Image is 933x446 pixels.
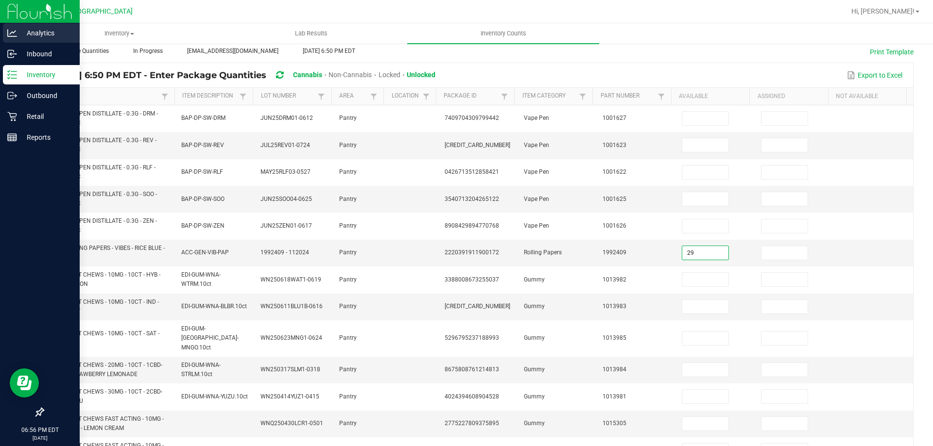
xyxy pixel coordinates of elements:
p: Inventory [17,69,75,81]
span: Pantry [339,276,357,283]
span: Inventory [24,29,215,38]
a: Filter [420,90,432,102]
p: 06:56 PM EDT [4,426,75,434]
span: [DATE] 6:50 PM EDT [303,48,355,54]
p: [DATE] [4,434,75,442]
span: Hi, [PERSON_NAME]! [851,7,915,15]
inline-svg: Inbound [7,49,17,59]
inline-svg: Outbound [7,91,17,100]
span: ACC-GEN-VIB-PAP [181,249,229,256]
span: 2775227809375895 [445,420,499,427]
span: WN250414YUZ1-0415 [260,393,319,400]
span: WN250317SLM1-0318 [260,366,320,373]
span: 1001623 [603,142,626,149]
span: 1013985 [603,334,626,341]
span: 1013983 [603,303,626,310]
span: Vape Pen [524,115,549,121]
span: Pantry [339,222,357,229]
span: EDI-GUM-WNA-BLBR.10ct [181,303,247,310]
span: Pantry [339,420,357,427]
span: Gummy [524,420,545,427]
span: BAP-DP-SW-DRM [181,115,225,121]
span: WN250611BLU1B-0616 [260,303,323,310]
span: 1001626 [603,222,626,229]
a: Filter [499,90,510,102]
span: MAY25RLF03-0527 [260,168,311,175]
p: Analytics [17,27,75,39]
span: JUN25SOO04-0625 [260,196,312,202]
th: Available [671,88,749,105]
a: Filter [368,90,380,102]
span: Vape Pen [524,142,549,149]
th: Assigned [749,88,828,105]
a: LocationSortable [392,92,420,100]
span: SW - VAPE PEN DISTILLATE - 0.3G - REV - 1CBD-1THC [50,137,156,153]
span: BAP-DP-SW-ZEN [181,222,225,229]
span: Rolling Papers [524,249,562,256]
span: 1001622 [603,168,626,175]
span: Non-Cannabis [328,71,372,79]
span: WNA - SOFT CHEWS - 10MG - 10CT - SAT - MANGO [50,330,159,346]
p: Outbound [17,90,75,101]
span: 1015305 [603,420,626,427]
p: Inbound [17,48,75,60]
span: 3540713204265122 [445,196,499,202]
span: Gummy [524,366,545,373]
p: Retail [17,111,75,122]
span: Pantry [339,393,357,400]
inline-svg: Reports [7,132,17,142]
inline-svg: Analytics [7,28,17,38]
span: In Progress [133,48,163,54]
span: 8675808761214813 [445,366,499,373]
a: Lab Results [215,23,407,44]
span: 1992409 - 112024 [260,249,309,256]
a: Filter [656,90,667,102]
a: Filter [315,90,327,102]
a: AreaSortable [339,92,368,100]
span: Vape Pen [524,168,549,175]
span: Gummy [524,276,545,283]
span: BAP-DP-SW-REV [181,142,224,149]
span: WNA - SOFT CHEWS FAST ACTING - 10MG - 10CT - HYB - LEMON CREAM [50,415,164,431]
a: Filter [159,90,171,102]
span: [EMAIL_ADDRESS][DOMAIN_NAME] [187,48,278,54]
span: 0426713512858421 [445,168,499,175]
span: WNA - SOFT CHEWS - 20MG - 10CT - 1CBD-1THC - STRAWBERRY LEMONADE [50,362,162,378]
span: [CREDIT_CARD_NUMBER] [445,303,510,310]
span: Pantry [339,249,357,256]
span: Locked [379,71,400,79]
span: Gummy [524,334,545,341]
a: Part NumberSortable [601,92,656,100]
span: Pantry [339,168,357,175]
button: Print Template [870,47,914,57]
span: [GEOGRAPHIC_DATA] [66,7,133,16]
span: WN250623MNG1-0624 [260,334,322,341]
div: [DATE] 6:50 PM EDT - Enter Package Quantities [51,66,443,84]
span: EDI-GUM-[GEOGRAPHIC_DATA]-MNGO.10ct [181,325,239,350]
span: Pantry [339,142,357,149]
th: Not Available [828,88,906,105]
span: Vape Pen [524,196,549,202]
span: 8908429894770768 [445,222,499,229]
span: SW - VAPE PEN DISTILLATE - 0.3G - ZEN - 1CBD-4THC [50,217,157,233]
inline-svg: Inventory [7,70,17,80]
p: Reports [17,132,75,143]
span: Vape Pen [524,222,549,229]
span: Pantry [339,303,357,310]
a: Item DescriptionSortable [182,92,237,100]
a: Item CategorySortable [522,92,577,100]
span: WNA - SOFT CHEWS - 10MG - 10CT - HYB - WATERMELON [50,271,160,287]
a: Filter [577,90,588,102]
span: EDI-GUM-WNA-STRLM.10ct [181,362,221,378]
span: WN250618WAT1-0619 [260,276,321,283]
span: 5296795237188993 [445,334,499,341]
span: BAP-DP-SW-RLF [181,168,223,175]
span: Cannabis [293,71,322,79]
span: 2220391911900172 [445,249,499,256]
span: 7409704309799442 [445,115,499,121]
span: Pantry [339,366,357,373]
span: BAP-DP-SW-SOO [181,196,225,202]
span: EDI-GUM-WNA-YUZU.10ct [181,393,248,400]
span: Gummy [524,303,545,310]
span: WNA - SOFT CHEWS - 30MG - 10CT - 2CBD-1THC - YUZU [50,388,162,404]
